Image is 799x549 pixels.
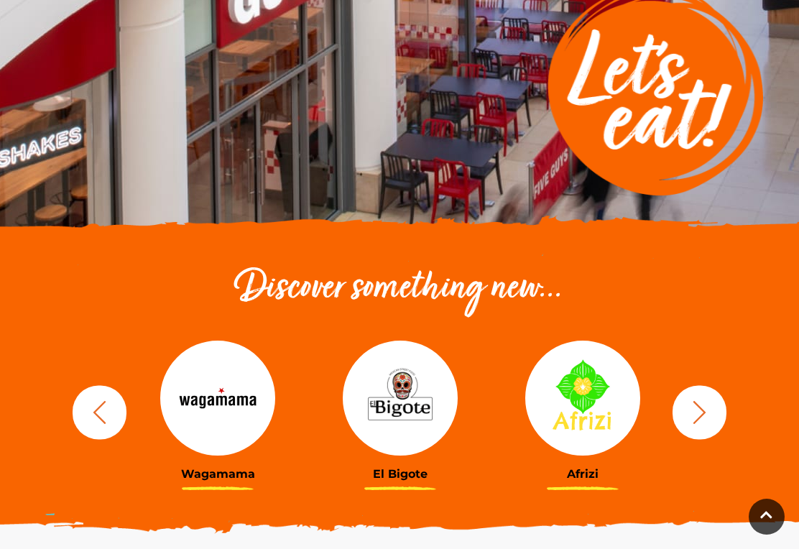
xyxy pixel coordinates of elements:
h2: Discover something new... [65,266,734,312]
h3: El Bigote [320,467,481,481]
h3: Wagamama [137,467,298,481]
a: El Bigote [320,341,481,481]
a: Wagamama [137,341,298,481]
a: Afrizi [502,341,663,481]
h3: Afrizi [502,467,663,481]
